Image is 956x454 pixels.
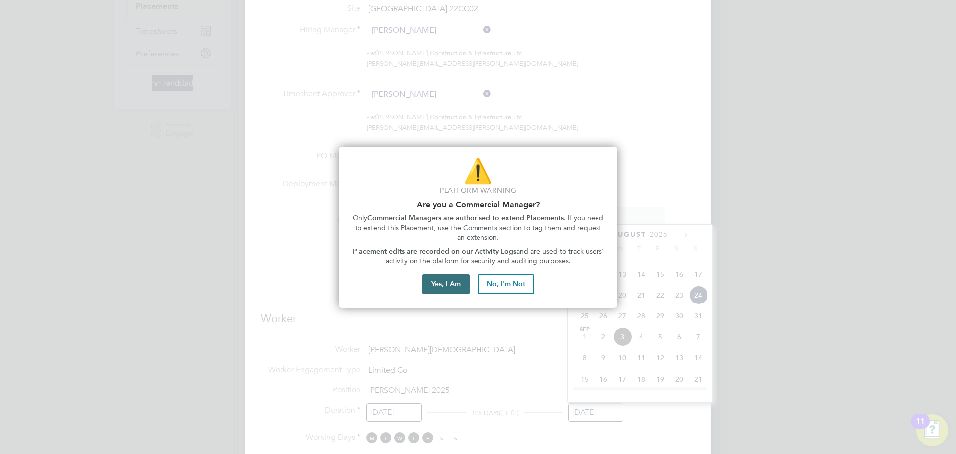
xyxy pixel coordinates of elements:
[478,274,534,294] button: No, I'm Not
[355,214,606,242] span: . If you need to extend this Placement, use the Comments section to tag them and request an exten...
[353,247,516,256] strong: Placement edits are recorded on our Activity Logs
[351,154,605,188] p: ⚠️
[351,186,605,196] p: Platform Warning
[351,200,605,209] h2: Are you a Commercial Manager?
[386,247,606,266] span: and are used to track users' activity on the platform for security and auditing purposes.
[367,214,564,222] strong: Commercial Managers are authorised to extend Placements
[339,147,617,308] div: Are you part of the Commercial Team?
[353,214,367,222] span: Only
[422,274,470,294] button: Yes, I Am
